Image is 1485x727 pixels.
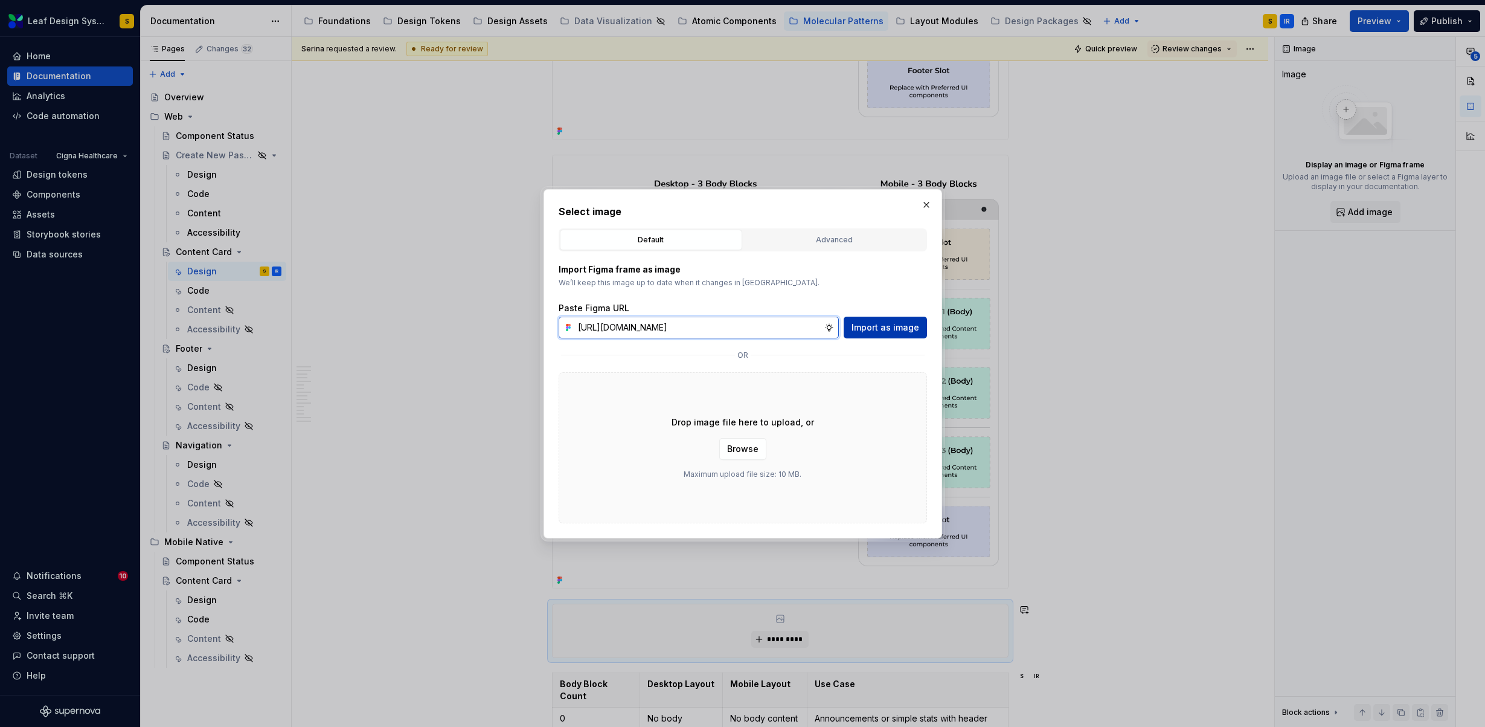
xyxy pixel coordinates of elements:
span: Import as image [852,321,919,334]
button: Import as image [844,317,927,338]
p: or [737,351,748,360]
input: https://figma.com/file... [573,317,824,338]
span: Browse [727,443,759,455]
label: Paste Figma URL [559,302,629,314]
p: Drop image file here to upload, or [672,416,814,428]
div: Advanced [748,234,922,246]
p: Import Figma frame as image [559,263,927,276]
p: Maximum upload file size: 10 MB. [684,470,801,479]
button: Browse [719,438,766,460]
div: Default [564,234,738,246]
p: We’ll keep this image up to date when it changes in [GEOGRAPHIC_DATA]. [559,278,927,288]
h2: Select image [559,204,927,219]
